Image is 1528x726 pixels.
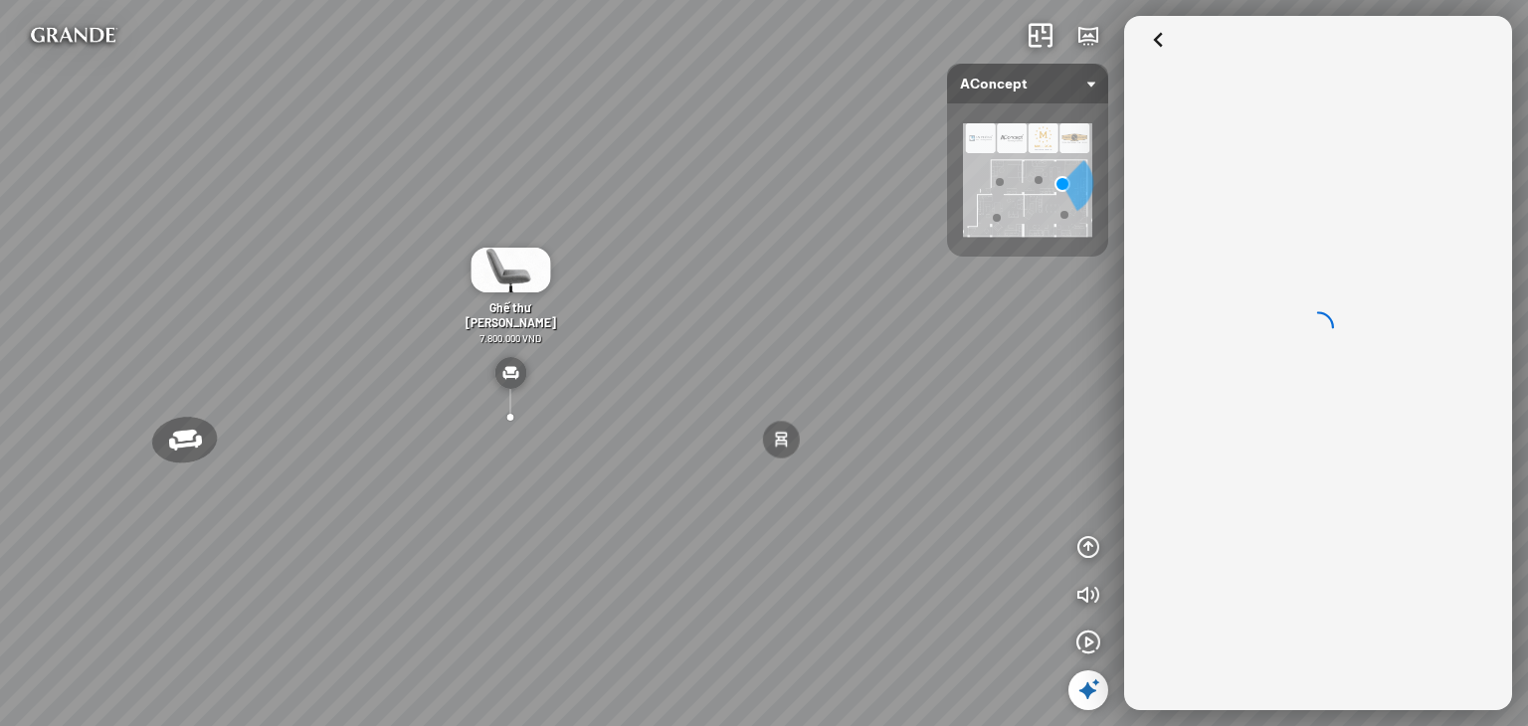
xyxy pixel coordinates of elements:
[466,300,556,329] span: Ghế thư [PERSON_NAME]
[16,16,130,56] img: logo
[960,64,1095,103] span: AConcept
[963,123,1092,237] img: AConcept_CTMHTJT2R6E4.png
[479,332,541,344] span: 7.800.000 VND
[1302,311,1334,343] span: loading
[494,357,526,389] img: type_sofa_CL2K24RXHCN6.svg
[471,248,550,292] img: Gh__th__gi_n_Na_VKMXH7JKGJDD.gif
